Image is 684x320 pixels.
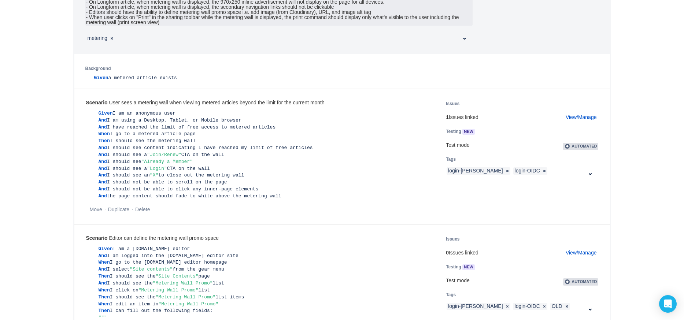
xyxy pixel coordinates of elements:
[446,277,598,284] div: Test mode
[446,142,598,149] div: Test mode
[446,114,598,121] p: Issues linked
[113,111,176,116] span: I am an anonymous user
[85,66,111,72] label: Background
[99,294,110,300] span: Then
[99,274,110,279] span: Then
[563,278,598,283] a: Automated
[167,166,210,171] span: CTA on the wall
[99,267,107,272] span: And
[88,35,107,42] span: metering
[107,280,153,286] span: I should see the
[90,206,102,212] a: Move
[107,186,258,192] span: I should not be able to click any inner-page elements
[566,114,597,121] a: View/Manage
[107,152,147,157] span: I should see a
[107,145,313,150] span: I should see content indicating I have reached my limit of free articles
[448,167,503,175] span: login-[PERSON_NAME]
[446,250,449,256] b: 0
[99,118,107,123] span: And
[158,301,218,307] span: "Metering Wall Promo"
[446,291,568,298] h5: Tags
[99,287,110,293] span: When
[213,280,224,286] span: list
[566,249,597,257] a: View/Manage
[150,172,158,178] span: "X"
[86,4,472,10] div: - On Longform article, when metering wall is displayed, the secondary navigation links should not...
[110,260,227,265] span: I go to the [DOMAIN_NAME] editor homepage
[563,142,598,148] a: Automated
[107,179,227,185] span: I should not be able to scroll on the page
[99,260,110,265] span: When
[99,179,107,185] span: And
[448,303,503,310] span: login-[PERSON_NAME]
[107,124,276,130] span: I have reached the limit of free access to metered articles
[141,159,193,164] span: "Already a Member"
[107,253,239,258] span: I am logged into the [DOMAIN_NAME] editor site
[86,15,472,25] div: - When user clicks on "Print" in the sharing toolbar while the metering wall is displayed, the pr...
[110,138,196,144] span: I should see the metering wall
[86,235,219,241] div: Editor can define the metering wall promo space
[446,100,568,107] h5: Issues
[446,235,568,243] h5: Issues
[107,118,241,123] span: I am using a Desktop, Tablet, or Mobile browser
[86,235,108,241] b: Scenario
[86,100,108,105] b: Scenario
[110,274,156,279] span: I should see the
[110,301,159,307] span: I edit an item in
[210,308,213,313] span: :
[130,267,173,272] span: "Site contents"
[446,128,568,135] h5: Testing
[86,10,472,15] div: - Editors should have the ability to define metering wall promo space i.e. add image (from Cloudi...
[504,304,510,309] button: login-SAML, remove
[156,274,199,279] span: "Site Contents"
[99,308,110,313] span: Then
[153,280,213,286] span: "Metering Wall Promo"
[99,193,107,199] span: And
[147,166,167,171] span: "Login"
[110,131,196,137] span: I go to a metered article page
[215,294,244,300] span: list items
[565,279,571,284] img: AgwABIgr006M16MAAAAASUVORK5CYII=
[99,138,110,144] span: Then
[199,287,210,293] span: list
[462,265,475,269] span: NEW
[99,301,110,307] span: When
[659,295,677,313] div: Open Intercom Messenger
[446,156,568,163] h5: Tags
[107,193,281,199] span: the page content should fade to white above the metering wall
[572,279,597,284] span: Automated
[110,308,210,313] span: I can fill out the following fields
[173,267,224,272] span: from the gear menu
[99,246,113,252] span: Given
[181,152,224,157] span: CTA on the wall
[138,287,199,293] span: "Metering Wall Promo"
[113,246,190,252] span: I am a [DOMAIN_NAME] editor
[515,167,540,175] span: login-OIDC
[99,131,110,137] span: When
[565,144,571,149] img: AgwABIgr006M16MAAAAASUVORK5CYII=
[446,263,568,271] h5: Testing
[462,130,475,134] span: NEW
[99,152,107,157] span: And
[99,159,107,164] span: And
[107,172,150,178] span: I should see an
[107,159,141,164] span: I should see
[99,145,107,150] span: And
[107,267,130,272] span: I select
[504,168,510,174] button: login-SAML, remove
[199,274,210,279] span: page
[99,124,107,130] span: And
[446,249,598,257] p: Issues linked
[156,294,216,300] span: "Metering Wall Promo"
[99,253,107,258] span: And
[99,111,113,116] span: Given
[110,294,156,300] span: I should see the
[86,100,325,105] div: User sees a metering wall when viewing metered articles beyond the limit for the current month
[99,186,107,192] span: And
[110,287,138,293] span: I click on
[564,304,570,309] button: OLD, remove
[515,303,540,310] span: login-OIDC
[99,280,107,286] span: And
[108,206,129,212] a: Duplicate
[135,206,150,212] a: Delete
